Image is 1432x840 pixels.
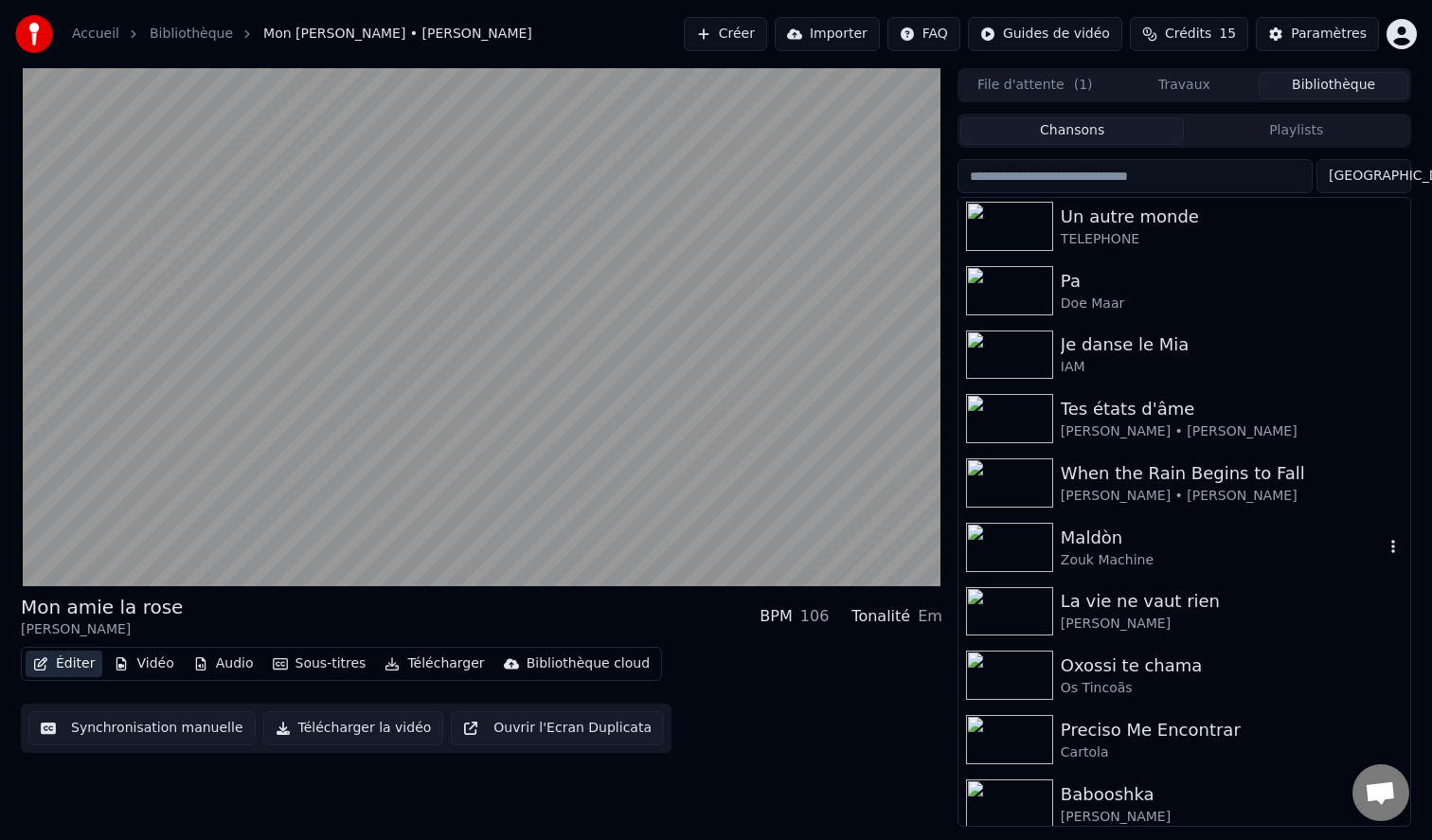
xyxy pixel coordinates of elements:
div: Tes états d'âme [1061,396,1403,422]
div: Un autre monde [1061,204,1403,230]
div: Doe Maar [1061,295,1403,313]
span: ( 1 ) [1074,76,1093,95]
div: 106 [800,605,830,628]
div: [PERSON_NAME] [21,620,183,639]
button: Bibliothèque [1259,72,1408,99]
div: Em [918,605,942,628]
span: Crédits [1165,25,1211,44]
div: When the Rain Begins to Fall [1061,460,1403,487]
div: [PERSON_NAME] [1061,808,1403,827]
div: BPM [760,605,792,628]
div: Zouk Machine [1061,551,1384,570]
div: Pa [1061,268,1403,295]
div: Paramètres [1291,25,1367,44]
button: Guides de vidéo [968,17,1122,51]
button: Chansons [960,117,1185,145]
button: Télécharger [377,651,492,677]
div: TELEPHONE [1061,230,1403,249]
div: Mon amie la rose [21,594,183,620]
div: Cartola [1061,743,1403,762]
div: Babooshka [1061,781,1403,808]
div: La vie ne vaut rien [1061,588,1403,615]
div: Ouvrir le chat [1352,764,1409,821]
button: Synchronisation manuelle [28,711,256,745]
nav: breadcrumb [72,25,532,44]
div: Bibliothèque cloud [527,654,650,673]
div: Oxossi te chama [1061,652,1403,679]
div: [PERSON_NAME] • [PERSON_NAME] [1061,422,1403,441]
div: Tonalité [851,605,910,628]
div: IAM [1061,358,1403,377]
button: File d'attente [960,72,1110,99]
img: youka [15,15,53,53]
button: Télécharger la vidéo [263,711,444,745]
button: Éditer [26,651,102,677]
div: Je danse le Mia [1061,331,1403,358]
div: Os Tincoãs [1061,679,1403,698]
button: Paramètres [1256,17,1379,51]
span: Mon [PERSON_NAME] • [PERSON_NAME] [263,25,532,44]
button: Créer [684,17,767,51]
div: Maldòn [1061,525,1384,551]
button: FAQ [887,17,960,51]
button: Audio [186,651,261,677]
div: [PERSON_NAME] [1061,615,1403,634]
div: Preciso Me Encontrar [1061,717,1403,743]
button: Vidéo [106,651,181,677]
button: Importer [775,17,880,51]
a: Accueil [72,25,119,44]
button: Ouvrir l'Ecran Duplicata [451,711,664,745]
button: Playlists [1184,117,1408,145]
button: Travaux [1110,72,1260,99]
button: Sous-titres [265,651,374,677]
a: Bibliothèque [150,25,233,44]
span: 15 [1219,25,1236,44]
button: Crédits15 [1130,17,1248,51]
div: [PERSON_NAME] • [PERSON_NAME] [1061,487,1403,506]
